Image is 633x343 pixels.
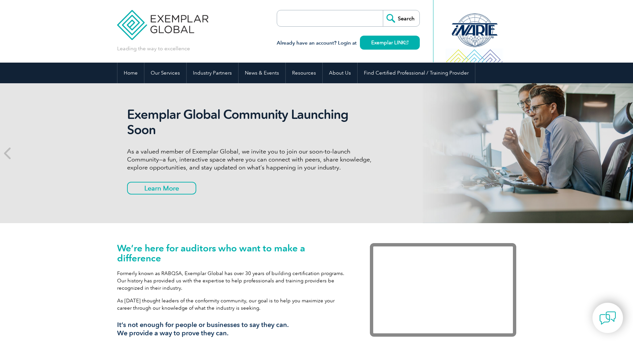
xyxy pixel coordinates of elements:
[117,297,350,312] p: As [DATE] thought leaders of the conformity community, our goal is to help you maximize your care...
[187,63,238,83] a: Industry Partners
[144,63,186,83] a: Our Services
[117,321,350,337] h3: It’s not enough for people or businesses to say they can. We provide a way to prove they can.
[323,63,357,83] a: About Us
[117,63,144,83] a: Home
[127,107,377,138] h2: Exemplar Global Community Launching Soon
[117,243,350,263] h1: We’re here for auditors who want to make a difference
[127,148,377,171] p: As a valued member of Exemplar Global, we invite you to join our soon-to-launch Community—a fun, ...
[360,36,420,50] a: Exemplar LINK
[238,63,285,83] a: News & Events
[358,63,475,83] a: Find Certified Professional / Training Provider
[117,45,190,52] p: Leading the way to excellence
[383,10,419,26] input: Search
[405,41,408,44] img: open_square.png
[127,182,196,194] a: Learn More
[286,63,322,83] a: Resources
[277,39,420,47] h3: Already have an account? Login at
[370,243,516,337] iframe: Exemplar Global: Working together to make a difference
[117,270,350,292] p: Formerly known as RABQSA, Exemplar Global has over 30 years of building certification programs. O...
[599,310,616,326] img: contact-chat.png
